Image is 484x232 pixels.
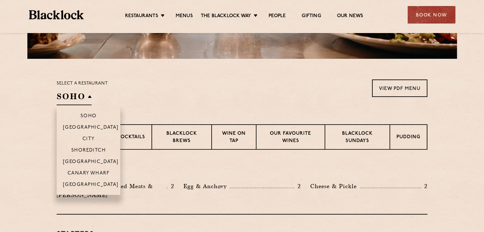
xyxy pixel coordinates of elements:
p: Blacklock Sundays [332,130,383,145]
a: View PDF Menu [372,79,427,97]
p: Pudding [396,134,420,142]
a: Restaurants [125,13,158,20]
a: Gifting [302,13,321,20]
h3: Pre Chop Bites [57,166,427,174]
p: 2 [294,182,301,190]
p: [GEOGRAPHIC_DATA] [63,182,119,188]
p: Wine on Tap [218,130,249,145]
p: Select a restaurant [57,79,108,88]
p: City [82,136,95,143]
p: Cheese & Pickle [310,182,360,191]
p: 2 [421,182,427,190]
h2: SOHO [57,91,92,105]
img: BL_Textured_Logo-footer-cropped.svg [29,10,84,19]
p: [GEOGRAPHIC_DATA] [63,159,119,166]
p: 2 [167,182,174,190]
a: People [269,13,286,20]
p: Blacklock Brews [158,130,205,145]
div: Book Now [408,6,455,24]
p: [GEOGRAPHIC_DATA] [63,125,119,131]
p: Cocktails [117,134,145,142]
p: Egg & Anchovy [183,182,230,191]
p: Our favourite wines [263,130,318,145]
p: Canary Wharf [67,171,109,177]
p: Soho [81,113,97,120]
a: Menus [176,13,193,20]
a: The Blacklock Way [201,13,251,20]
p: Shoreditch [71,148,106,154]
a: Our News [337,13,363,20]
